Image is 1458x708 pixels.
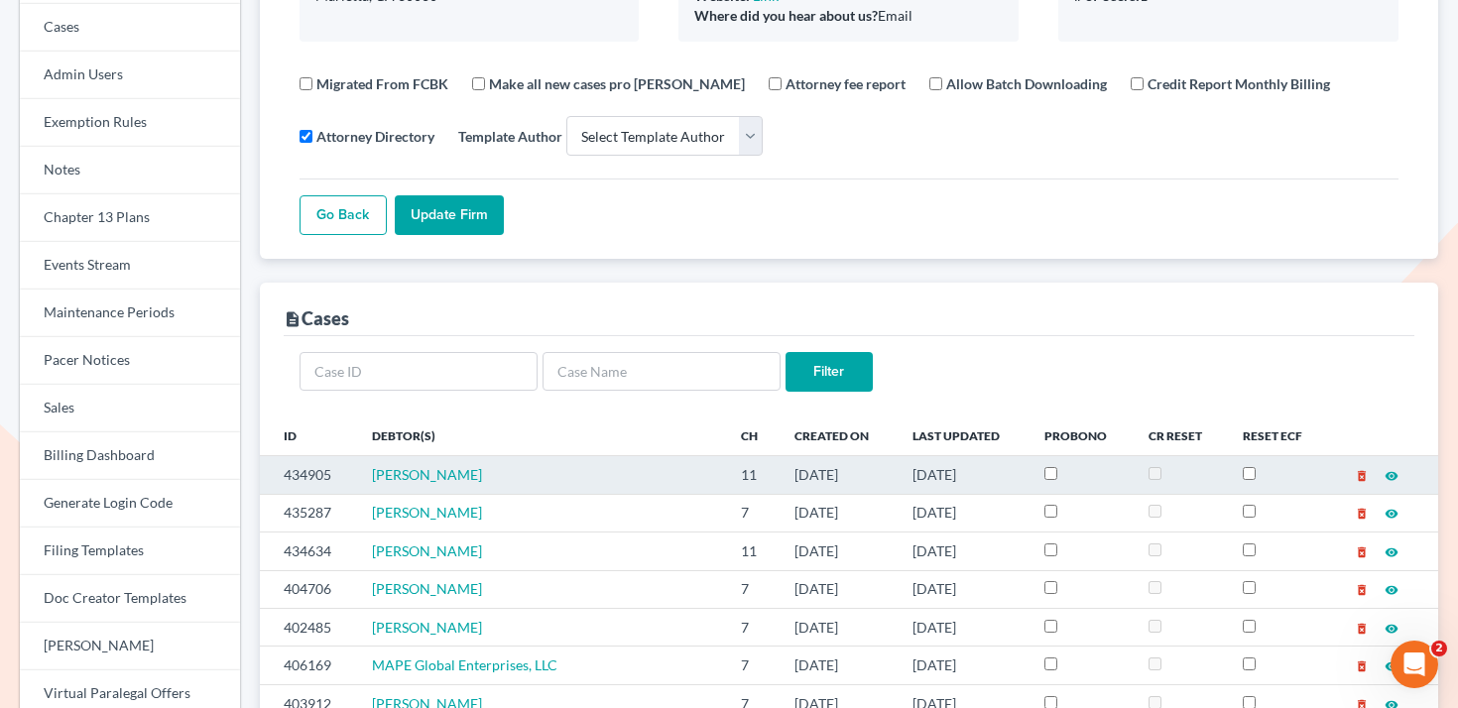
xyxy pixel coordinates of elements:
[779,608,897,646] td: [DATE]
[786,352,873,392] input: Filter
[1355,504,1369,521] a: delete_forever
[897,415,1029,455] th: Last Updated
[1029,415,1133,455] th: ProBono
[20,623,240,670] a: [PERSON_NAME]
[1385,507,1398,521] i: visibility
[1355,622,1369,636] i: delete_forever
[1385,469,1398,483] i: visibility
[372,542,482,559] a: [PERSON_NAME]
[260,647,356,684] td: 406169
[260,415,356,455] th: ID
[260,608,356,646] td: 402485
[1391,641,1438,688] iframe: Intercom live chat
[20,4,240,52] a: Cases
[20,575,240,623] a: Doc Creator Templates
[1385,580,1398,597] a: visibility
[284,310,302,328] i: description
[1355,545,1369,559] i: delete_forever
[897,570,1029,608] td: [DATE]
[372,504,482,521] a: [PERSON_NAME]
[543,352,781,392] input: Case Name
[1385,656,1398,673] a: visibility
[1355,542,1369,559] a: delete_forever
[20,242,240,290] a: Events Stream
[1227,415,1328,455] th: Reset ECF
[395,195,504,235] input: Update Firm
[372,656,557,673] a: MAPE Global Enterprises, LLC
[316,126,434,147] label: Attorney Directory
[372,619,482,636] a: [PERSON_NAME]
[260,532,356,570] td: 434634
[372,466,482,483] a: [PERSON_NAME]
[20,147,240,194] a: Notes
[1355,580,1369,597] a: delete_forever
[897,494,1029,531] td: [DATE]
[300,352,538,392] input: Case ID
[725,532,779,570] td: 11
[1355,619,1369,636] a: delete_forever
[694,6,1003,26] div: Email
[260,570,356,608] td: 404706
[779,647,897,684] td: [DATE]
[1385,545,1398,559] i: visibility
[1431,641,1447,656] span: 2
[20,99,240,147] a: Exemption Rules
[1355,659,1369,673] i: delete_forever
[725,570,779,608] td: 7
[284,306,349,330] div: Cases
[779,570,897,608] td: [DATE]
[20,528,240,575] a: Filing Templates
[897,456,1029,494] td: [DATE]
[316,73,448,94] label: Migrated From FCBK
[1355,466,1369,483] a: delete_forever
[1148,73,1330,94] label: Credit Report Monthly Billing
[1385,504,1398,521] a: visibility
[1385,583,1398,597] i: visibility
[1385,622,1398,636] i: visibility
[1385,542,1398,559] a: visibility
[1385,466,1398,483] a: visibility
[779,532,897,570] td: [DATE]
[694,7,878,24] b: Where did you hear about us?
[779,456,897,494] td: [DATE]
[1355,469,1369,483] i: delete_forever
[458,126,562,147] label: Template Author
[20,432,240,480] a: Billing Dashboard
[356,415,725,455] th: Debtor(s)
[725,647,779,684] td: 7
[372,580,482,597] a: [PERSON_NAME]
[725,494,779,531] td: 7
[20,337,240,385] a: Pacer Notices
[786,73,906,94] label: Attorney fee report
[779,415,897,455] th: Created On
[779,494,897,531] td: [DATE]
[20,52,240,99] a: Admin Users
[20,290,240,337] a: Maintenance Periods
[725,456,779,494] td: 11
[897,532,1029,570] td: [DATE]
[1355,656,1369,673] a: delete_forever
[1355,507,1369,521] i: delete_forever
[946,73,1107,94] label: Allow Batch Downloading
[260,456,356,494] td: 434905
[300,195,387,235] a: Go Back
[725,608,779,646] td: 7
[725,415,779,455] th: Ch
[20,385,240,432] a: Sales
[20,480,240,528] a: Generate Login Code
[897,608,1029,646] td: [DATE]
[1385,659,1398,673] i: visibility
[260,494,356,531] td: 435287
[1355,583,1369,597] i: delete_forever
[20,194,240,242] a: Chapter 13 Plans
[1133,415,1227,455] th: CR Reset
[1385,619,1398,636] a: visibility
[897,647,1029,684] td: [DATE]
[489,73,745,94] label: Make all new cases pro [PERSON_NAME]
